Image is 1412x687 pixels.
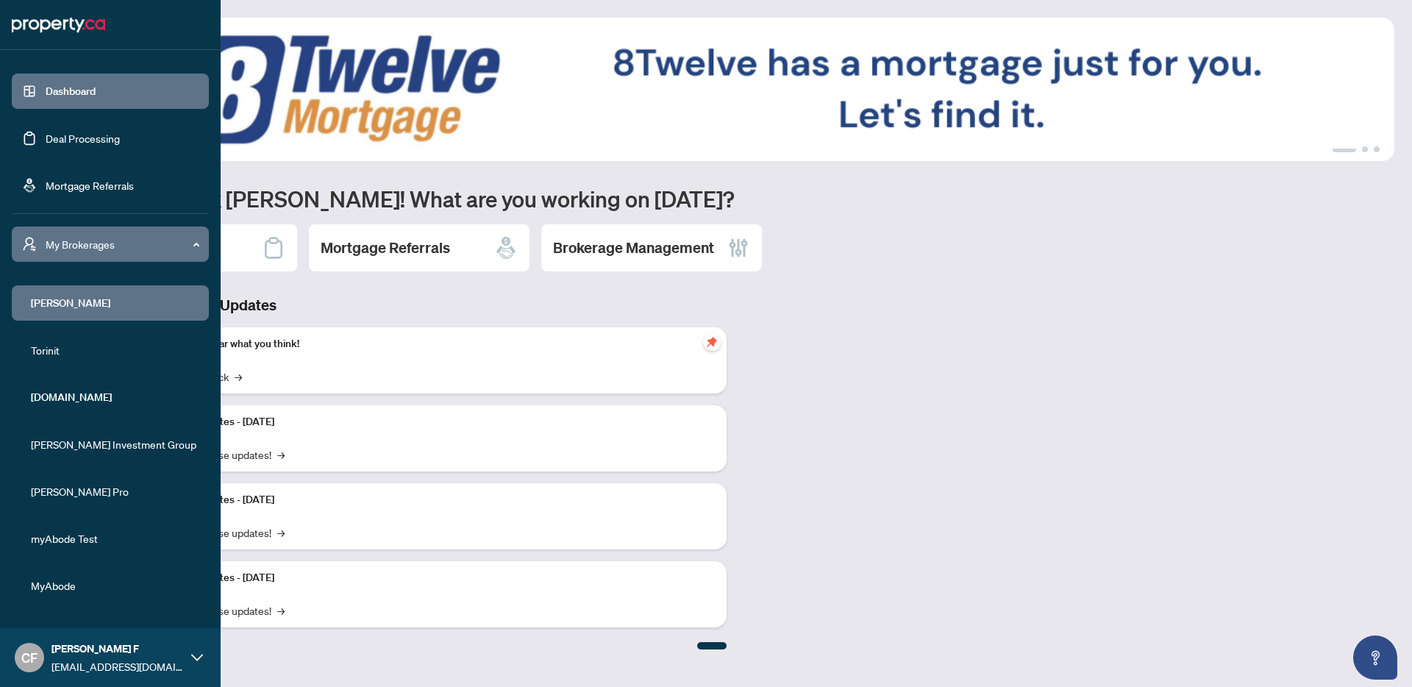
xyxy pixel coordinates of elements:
[277,602,285,619] span: →
[235,369,242,385] span: →
[321,238,450,258] h2: Mortgage Referrals
[277,446,285,463] span: →
[76,295,727,316] h3: Brokerage & Industry Updates
[1353,636,1397,680] button: Open asap
[31,530,199,547] span: myAbode Test
[31,624,199,641] span: [PERSON_NAME]
[46,85,96,98] a: Dashboard
[31,342,199,358] span: Torinit
[31,295,199,311] span: [PERSON_NAME]
[154,492,715,508] p: Platform Updates - [DATE]
[21,647,38,668] span: CF
[12,13,105,37] img: logo
[51,658,184,674] span: [EMAIL_ADDRESS][DOMAIN_NAME]
[76,18,1394,161] img: Slide 0
[46,132,120,145] a: Deal Processing
[1374,146,1380,152] button: 3
[46,179,134,192] a: Mortgage Referrals
[703,333,721,351] span: pushpin
[154,570,715,586] p: Platform Updates - [DATE]
[1333,146,1356,152] button: 1
[154,336,715,352] p: We want to hear what you think!
[76,185,1394,213] h1: Welcome back [PERSON_NAME]! What are you working on [DATE]?
[1362,146,1368,152] button: 2
[31,577,199,594] span: MyAbode
[51,641,184,657] span: [PERSON_NAME] F
[22,237,37,252] span: user-switch
[277,524,285,541] span: →
[154,414,715,430] p: Platform Updates - [DATE]
[31,389,199,405] span: [DOMAIN_NAME]
[31,483,199,499] span: [PERSON_NAME] Pro
[46,236,199,252] span: My Brokerages
[553,238,714,258] h2: Brokerage Management
[31,436,199,452] span: [PERSON_NAME] Investment Group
